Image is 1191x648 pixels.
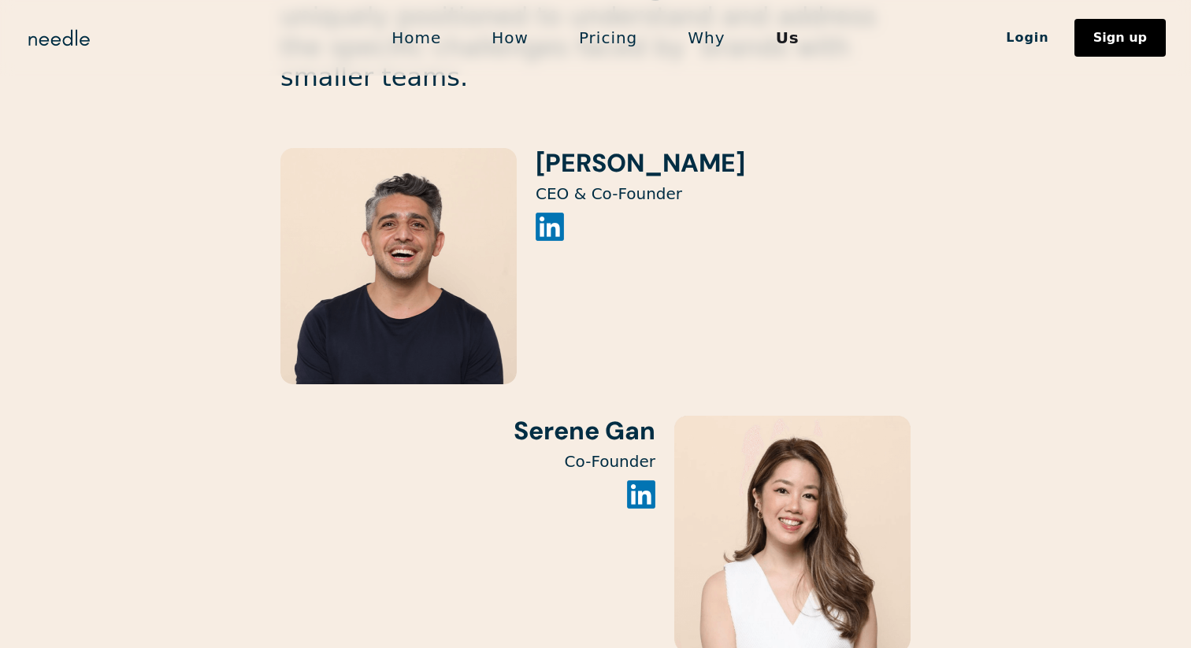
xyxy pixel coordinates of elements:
[536,148,745,178] h3: [PERSON_NAME]
[981,24,1074,51] a: Login
[751,21,825,54] a: Us
[466,21,554,54] a: How
[536,184,745,203] p: CEO & Co-Founder
[366,21,466,54] a: Home
[554,21,662,54] a: Pricing
[662,21,750,54] a: Why
[280,416,655,446] h3: Serene Gan
[280,452,655,471] p: Co-Founder
[1093,31,1147,44] div: Sign up
[1074,19,1166,57] a: Sign up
